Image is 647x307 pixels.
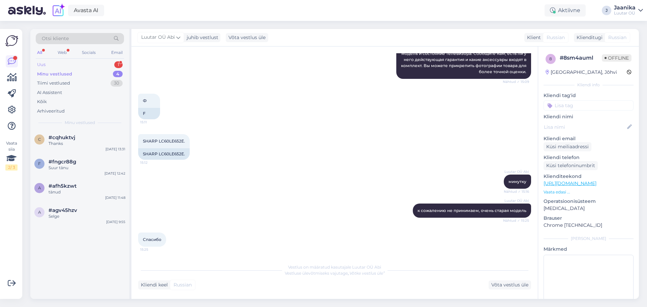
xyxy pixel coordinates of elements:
span: a [38,185,41,190]
div: Kliendi info [544,82,634,88]
span: c [38,137,41,142]
span: Russian [608,34,626,41]
div: Aktiivne [545,4,586,17]
div: # 8sm4auml [560,54,602,62]
div: Vaata siia [5,140,18,171]
div: Klienditugi [574,34,603,41]
div: Kliendi keel [138,281,168,288]
span: Russian [547,34,565,41]
p: [MEDICAL_DATA] [544,205,634,212]
div: juhib vestlust [184,34,218,41]
span: Luutar OÜ Abi [141,34,175,41]
div: [DATE] 13:31 [105,147,125,152]
div: Suur tänu [49,165,125,171]
div: Minu vestlused [37,71,72,78]
div: Email [110,48,124,57]
a: [URL][DOMAIN_NAME] [544,180,596,186]
span: Ф [143,98,147,103]
div: Võta vestlus üle [489,280,531,289]
input: Lisa tag [544,100,634,111]
span: 8 [549,56,552,61]
span: 15:25 [140,247,165,252]
div: Selge [49,213,125,219]
span: Minu vestlused [65,120,95,126]
span: #afh5kzwt [49,183,76,189]
div: Arhiveeritud [37,108,65,115]
span: Russian [174,281,192,288]
span: к сожалению не принимаем, очень старая модель [418,208,526,213]
span: Nähtud ✓ 15:09 [503,79,529,84]
div: Jaanika [614,5,636,10]
p: Kliendi email [544,135,634,142]
div: F [138,108,160,119]
div: Luutar OÜ [614,10,636,16]
div: [DATE] 12:42 [104,171,125,176]
span: #fngcr88g [49,159,76,165]
div: Uus [37,61,45,68]
div: 2 / 3 [5,164,18,171]
input: Lisa nimi [544,123,626,131]
div: Tiimi vestlused [37,80,70,87]
div: Kõik [37,98,47,105]
p: Märkmed [544,246,634,253]
p: Vaata edasi ... [544,189,634,195]
span: 15:12 [140,160,165,165]
span: Спасибо [143,237,161,242]
div: [PERSON_NAME] [544,236,634,242]
a: JaanikaLuutar OÜ [614,5,643,16]
div: Võta vestlus üle [226,33,268,42]
div: Klient [524,34,541,41]
div: 1 [114,61,123,68]
div: J [602,6,611,15]
span: Vestlus on määratud kasutajale Luutar OÜ Abi [288,265,381,270]
span: Nähtud ✓ 15:25 [503,218,529,223]
span: 15:11 [140,120,165,125]
img: Askly Logo [5,34,18,47]
span: Offline [602,54,631,62]
img: explore-ai [51,3,65,18]
div: [GEOGRAPHIC_DATA], Jõhvi [546,69,617,76]
div: AI Assistent [37,89,62,96]
div: Web [56,48,68,57]
span: Luutar OÜ Abi [504,169,529,174]
div: Thanks [49,141,125,147]
p: Kliendi telefon [544,154,634,161]
span: a [38,210,41,215]
span: Nähtud ✓ 15:16 [504,189,529,194]
p: Klienditeekond [544,173,634,180]
a: Avasta AI [68,5,104,16]
div: 30 [111,80,123,87]
i: „Võtke vestlus üle” [348,271,385,276]
span: Vestluse ülevõtmiseks vajutage [285,271,385,276]
div: Küsi telefoninumbrit [544,161,598,170]
div: Küsi meiliaadressi [544,142,591,151]
div: [DATE] 11:48 [105,195,125,200]
div: All [36,48,43,57]
span: Otsi kliente [42,35,69,42]
p: Brauser [544,215,634,222]
div: Socials [81,48,97,57]
div: 4 [113,71,123,78]
p: Operatsioonisüsteem [544,198,634,205]
span: Luutar OÜ Abi [504,198,529,203]
span: SHARP LC60LE652E. [143,139,185,144]
div: tänud [49,189,125,195]
span: #cqhuktvj [49,134,75,141]
div: [DATE] 9:55 [106,219,125,224]
p: Kliendi tag'id [544,92,634,99]
p: Kliendi nimi [544,113,634,120]
p: Chrome [TECHNICAL_ID] [544,222,634,229]
span: #agv45hzv [49,207,77,213]
span: f [38,161,41,166]
div: SHARP LC60LE652E. [138,148,190,160]
span: минутку [509,179,526,184]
